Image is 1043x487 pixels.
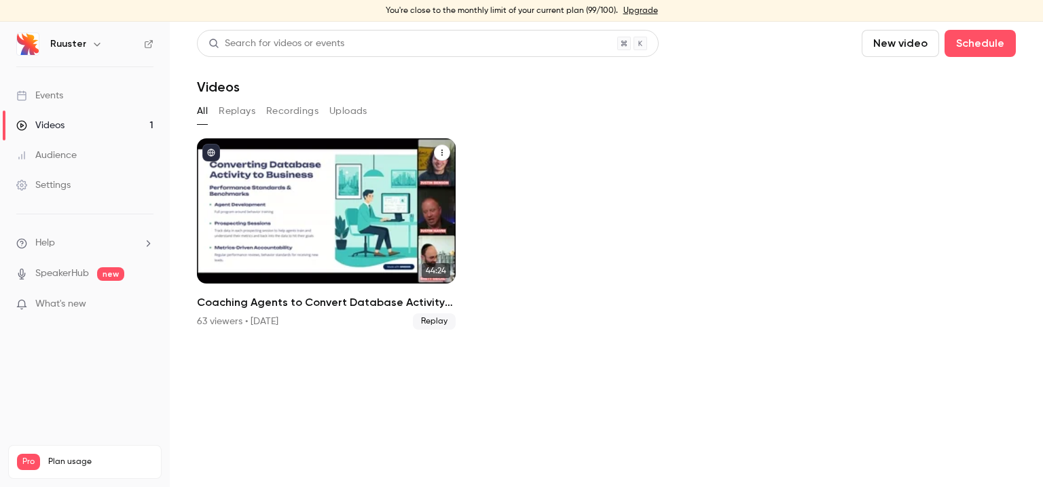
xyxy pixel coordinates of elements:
li: Coaching Agents to Convert Database Activity into Deals [197,138,456,330]
span: Help [35,236,55,250]
span: What's new [35,297,86,311]
span: Replay [413,313,456,330]
button: Schedule [945,30,1016,57]
h2: Coaching Agents to Convert Database Activity into Deals [197,294,456,311]
button: New video [862,30,939,57]
a: 44:24Coaching Agents to Convert Database Activity into Deals63 viewers • [DATE]Replay [197,138,456,330]
button: published [202,144,220,161]
h1: Videos [197,79,240,95]
ul: Videos [197,138,1016,330]
img: Ruuster [17,33,39,55]
button: Replays [219,100,255,122]
div: Search for videos or events [208,37,344,51]
div: Videos [16,119,65,132]
div: Events [16,89,63,102]
a: Upgrade [623,5,658,16]
div: Settings [16,178,71,192]
h6: Ruuster [50,37,86,51]
li: help-dropdown-opener [16,236,153,250]
span: 44:24 [422,263,450,278]
button: All [197,100,208,122]
button: Recordings [266,100,318,122]
span: Pro [17,454,40,470]
section: Videos [197,30,1016,479]
span: Plan usage [48,456,153,467]
a: SpeakerHub [35,267,89,281]
button: Uploads [329,100,367,122]
div: 63 viewers • [DATE] [197,315,278,328]
span: new [97,267,124,281]
div: Audience [16,149,77,162]
iframe: Noticeable Trigger [137,298,153,311]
